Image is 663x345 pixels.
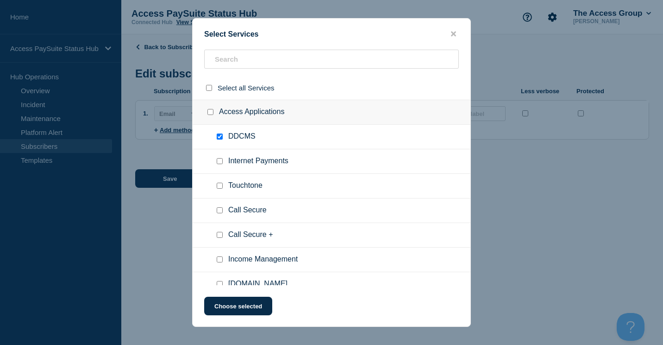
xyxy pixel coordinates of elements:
input: select all checkbox [206,85,212,91]
button: close button [448,30,459,38]
input: Call Secure checkbox [217,207,223,213]
span: DDCMS [228,132,256,141]
input: Call Secure + checkbox [217,232,223,238]
span: Income Management [228,255,298,264]
span: Select all Services [218,84,275,92]
input: Paye.net checkbox [217,281,223,287]
input: Access Applications checkbox [207,109,213,115]
span: Touchtone [228,181,263,191]
button: Choose selected [204,297,272,315]
span: [DOMAIN_NAME] [228,280,288,289]
input: Income Management checkbox [217,256,223,262]
span: Call Secure + [228,230,273,240]
span: Call Secure [228,206,267,215]
input: DDCMS checkbox [217,134,223,140]
span: Internet Payments [228,157,288,166]
div: Access Applications [193,100,470,125]
input: Touchtone checkbox [217,183,223,189]
input: Search [204,50,459,69]
div: Select Services [193,30,470,38]
input: Internet Payments checkbox [217,158,223,164]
